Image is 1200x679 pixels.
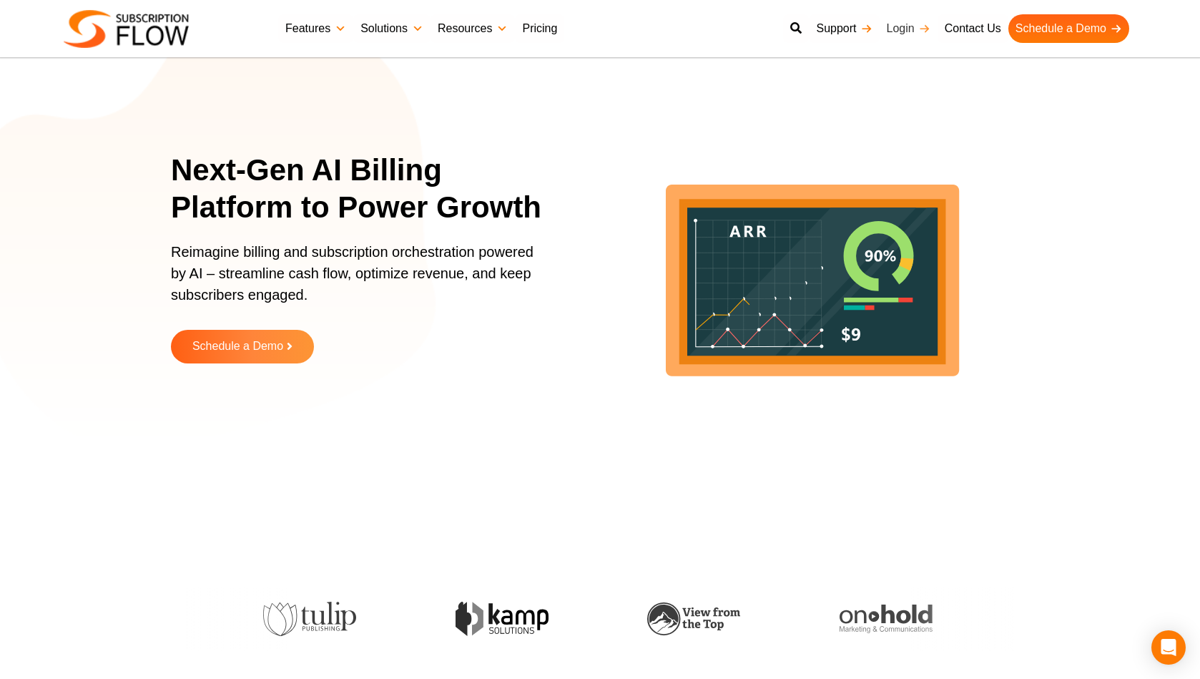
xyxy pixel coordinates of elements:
a: Support [809,14,879,43]
a: Schedule a Demo [1008,14,1129,43]
a: Features [278,14,353,43]
a: Resources [431,14,515,43]
a: Pricing [515,14,564,43]
a: Contact Us [938,14,1008,43]
a: Solutions [353,14,431,43]
img: Subscriptionflow [64,10,189,48]
div: Open Intercom Messenger [1151,630,1186,665]
a: Login [880,14,938,43]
